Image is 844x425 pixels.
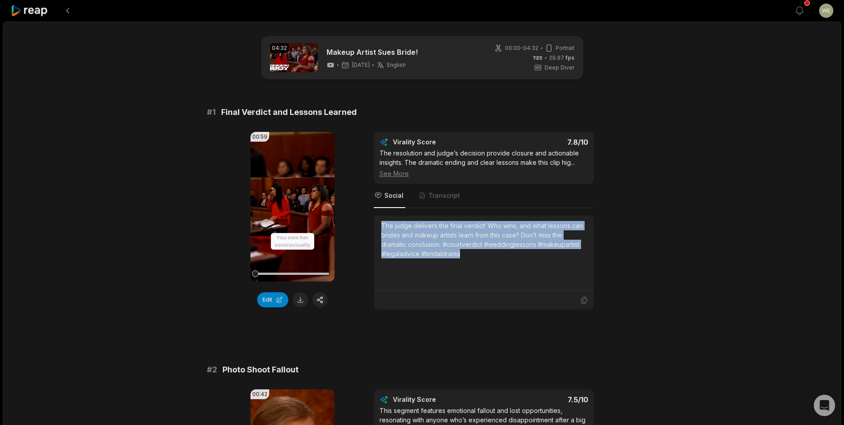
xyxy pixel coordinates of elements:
[565,54,574,61] span: fps
[352,61,370,69] span: [DATE]
[374,184,594,208] nav: Tabs
[556,44,574,52] span: Portrait
[327,47,418,57] a: Makeup Artist Sues Bride!
[207,106,216,119] span: # 1
[381,221,586,258] div: The judge delivers the final verdict! Who wins, and what lessons can brides and makeup artists le...
[221,106,357,119] span: Final Verdict and Lessons Learned
[545,64,574,72] span: Deep Diver
[250,132,335,282] video: Your browser does not support mp4 format.
[380,148,588,178] div: The resolution and judge’s decision provide closure and actionable insights. The dramatic ending ...
[393,138,489,147] div: Virality Score
[505,44,538,52] span: 00:00 - 04:32
[549,54,574,62] span: 29.97
[493,395,588,404] div: 7.5 /10
[380,169,588,178] div: See More
[393,395,489,404] div: Virality Score
[814,395,835,416] div: Open Intercom Messenger
[493,138,588,147] div: 7.8 /10
[387,61,406,69] span: English
[207,364,217,376] span: # 2
[428,191,460,200] span: Transcript
[384,191,404,200] span: Social
[257,292,288,307] button: Edit
[222,364,299,376] span: Photo Shoot Fallout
